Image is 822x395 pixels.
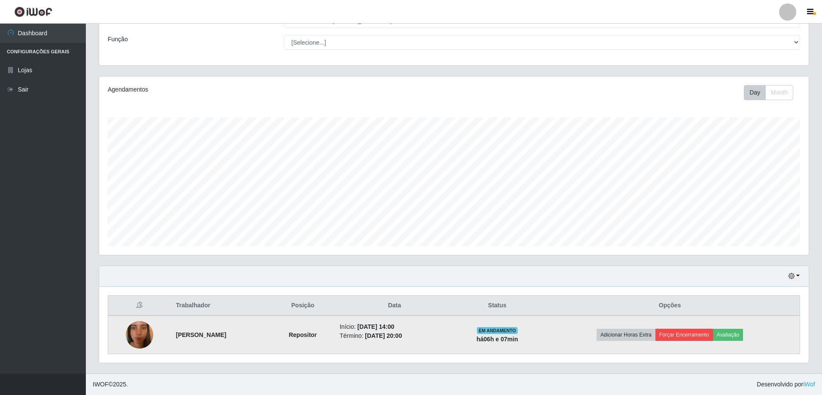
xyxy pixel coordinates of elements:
[171,296,271,316] th: Trabalhador
[765,85,793,100] button: Month
[14,6,52,17] img: CoreUI Logo
[108,85,389,94] div: Agendamentos
[176,331,226,338] strong: [PERSON_NAME]
[713,329,743,341] button: Avaliação
[334,296,455,316] th: Data
[340,322,449,331] li: Início:
[476,336,518,343] strong: há 06 h e 07 min
[93,381,109,388] span: IWOF
[744,85,766,100] button: Day
[803,381,815,388] a: iWof
[744,85,793,100] div: First group
[477,327,518,334] span: EM ANDAMENTO
[357,323,394,330] time: [DATE] 14:00
[744,85,800,100] div: Toolbar with button groups
[93,380,128,389] span: © 2025 .
[540,296,800,316] th: Opções
[455,296,540,316] th: Status
[365,332,402,339] time: [DATE] 20:00
[271,296,335,316] th: Posição
[108,35,128,44] label: Função
[289,331,317,338] strong: Repositor
[126,310,153,359] img: 1748978013900.jpeg
[597,329,655,341] button: Adicionar Horas Extra
[757,380,815,389] span: Desenvolvido por
[655,329,713,341] button: Forçar Encerramento
[340,331,449,340] li: Término:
